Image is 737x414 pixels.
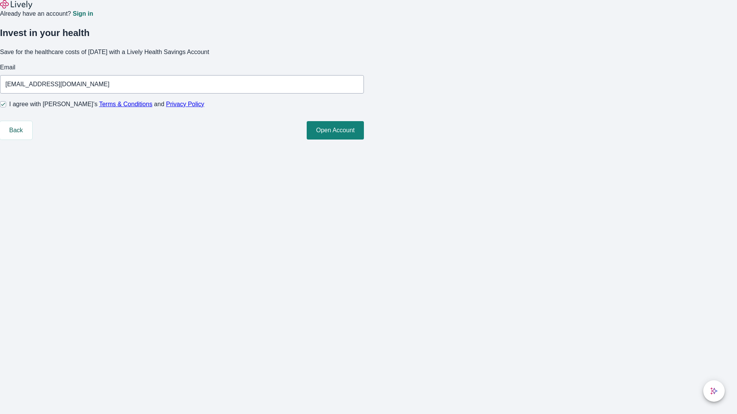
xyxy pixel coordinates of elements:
span: I agree with [PERSON_NAME]’s and [9,100,204,109]
svg: Lively AI Assistant [710,387,718,395]
a: Terms & Conditions [99,101,152,107]
a: Sign in [73,11,93,17]
button: chat [703,380,725,402]
button: Open Account [307,121,364,140]
a: Privacy Policy [166,101,205,107]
